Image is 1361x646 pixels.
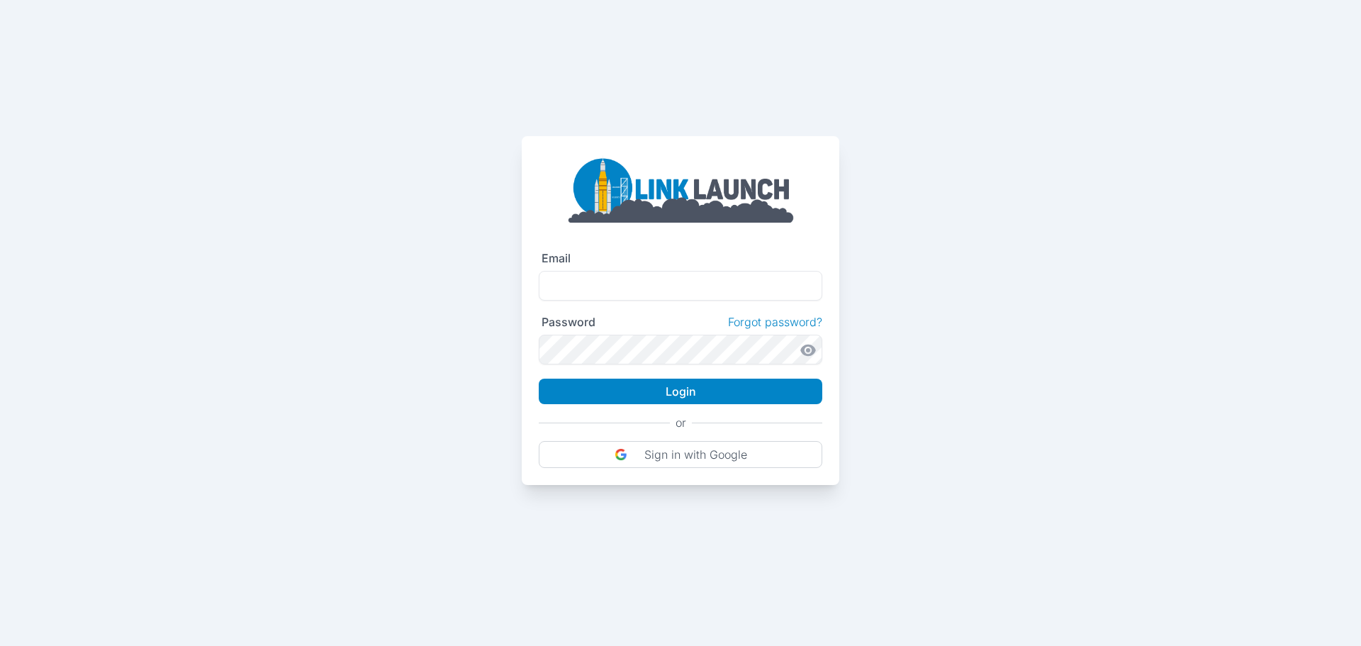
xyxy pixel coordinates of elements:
img: linklaunch_big.2e5cdd30.png [567,153,794,223]
p: or [676,416,686,430]
label: Email [542,251,571,265]
button: Sign in with Google [539,441,822,468]
img: DIz4rYaBO0VM93JpwbwaJtqNfEsbwZFgEL50VtgcJLBV6wK9aKtfd+cEkvuBfcC37k9h8VGR+csPdltgAAAABJRU5ErkJggg== [615,448,627,461]
p: Sign in with Google [644,447,747,462]
label: Password [542,315,595,329]
a: Forgot password? [728,315,822,329]
button: Login [539,379,822,404]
